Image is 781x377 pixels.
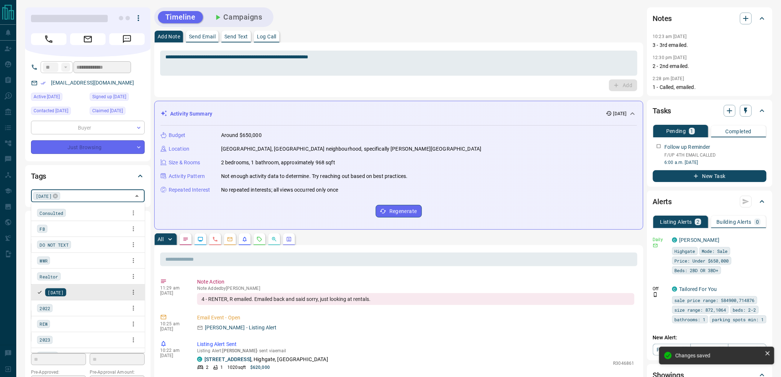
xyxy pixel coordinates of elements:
p: 10:22 am [160,348,186,353]
div: Tags [31,167,145,185]
p: 2 [206,364,209,371]
p: Around $650,000 [221,131,262,139]
p: Listing Alert : - sent via email [197,348,634,353]
span: size range: 872,1064 [675,306,726,313]
p: New Alert: [653,334,767,342]
div: Changes saved [675,353,762,359]
span: parking spots min: 1 [712,316,764,323]
p: , Highgate, [GEOGRAPHIC_DATA] [204,356,328,363]
p: 0 [756,219,759,225]
button: Timeline [158,11,203,23]
span: DO NOT TEXT [39,241,68,249]
p: Off [653,285,668,292]
a: Mr.Loft [728,344,766,356]
span: beds: 2-2 [733,306,756,313]
p: $620,000 [250,364,270,371]
span: Email [70,33,106,45]
div: Buyer [31,121,145,134]
p: Listing Alerts [660,219,692,225]
p: F/UP 4TH EMAIL CALLED [665,152,767,158]
a: Condos [691,344,729,356]
p: Pre-Approval Amount: [90,369,145,376]
p: [DATE] [160,326,186,332]
p: [DATE] [160,353,186,358]
div: Just Browsing [31,140,145,154]
span: FB [39,225,45,233]
div: Tasks [653,102,767,120]
span: [PERSON_NAME] [223,348,257,353]
a: Property [653,344,691,356]
p: 2 bedrooms, 1 bathroom, approximately 968 sqft [221,159,335,167]
p: Location [169,145,189,153]
p: Repeated Interest [169,186,210,194]
div: 4 - RENTER, R emailed. Emailed back and said sorry, just looking at rentals. [197,293,634,305]
p: Send Email [189,34,216,39]
span: [DATE] [48,289,63,296]
button: Regenerate [376,205,422,217]
p: 2 [696,219,699,225]
div: Sun Sep 07 2025 [90,93,145,103]
p: Not enough activity data to determine. Try reaching out based on best practices. [221,172,408,180]
a: [EMAIL_ADDRESS][DOMAIN_NAME] [51,80,134,86]
h2: Alerts [653,196,672,208]
p: 1 [691,128,694,134]
span: 2022 [39,305,50,312]
svg: Lead Browsing Activity [197,236,203,242]
p: 10:25 am [160,321,186,326]
p: Completed [726,129,752,134]
p: 2 - 2nd emailed. [653,62,767,70]
svg: Notes [183,236,189,242]
span: Active [DATE] [34,93,60,100]
span: Consulted [39,209,63,217]
svg: Opportunities [271,236,277,242]
a: [PERSON_NAME] [679,237,720,243]
div: Activity Summary[DATE] [161,107,637,121]
p: No repeated interests; all views occurred only once [221,186,338,194]
h2: Tasks [653,105,671,117]
span: Renter [39,352,55,360]
div: Alerts [653,193,767,210]
p: 1 [220,364,223,371]
div: condos.ca [672,237,677,243]
span: Message [109,33,145,45]
span: Highgate [675,247,695,255]
p: Note Added by [PERSON_NAME] [197,286,634,291]
span: Signed up [DATE] [92,93,126,100]
p: 12:30 pm [DATE] [653,55,687,60]
a: Tailored For You [679,286,717,292]
p: 1 - Called, emailed. [653,83,767,91]
p: [DATE] [613,110,627,117]
p: Building Alerts [716,219,751,225]
span: sale price range: 584900,714876 [675,297,755,304]
button: New Task [653,170,767,182]
p: 10:23 am [DATE] [653,34,687,39]
p: All [158,237,164,242]
svg: Email [653,243,658,248]
span: Realtor [39,273,58,280]
span: WWR [39,257,47,264]
span: Price: Under $650,000 [675,257,729,264]
svg: Agent Actions [286,236,292,242]
p: Size & Rooms [169,159,200,167]
p: [PERSON_NAME] - Listing Alert [205,324,277,332]
svg: Listing Alerts [242,236,248,242]
span: bathrooms: 1 [675,316,706,323]
p: 6:00 a.m. [DATE] [665,159,767,166]
p: Email Event - Open [197,314,634,322]
svg: Emails [227,236,233,242]
span: REW [39,321,47,328]
span: Contacted [DATE] [34,107,68,114]
div: [DATE] [33,192,60,200]
p: [DATE] [160,291,186,296]
p: 2:28 pm [DATE] [653,76,684,81]
div: condos.ca [197,357,202,362]
p: Follow up Reminder [665,143,711,151]
p: Daily [653,236,668,243]
p: Activity Pattern [169,172,205,180]
p: R3046861 [613,360,634,367]
p: Listing Alert Sent [197,340,634,348]
svg: Email Verified [41,80,46,86]
p: Pre-Approved: [31,369,86,376]
button: Close [132,191,142,201]
span: Mode: Sale [702,247,728,255]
